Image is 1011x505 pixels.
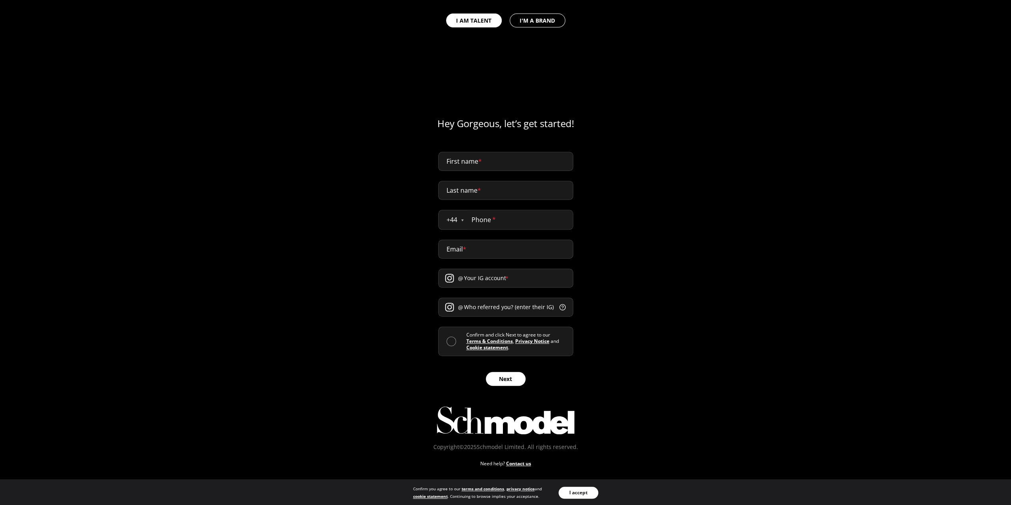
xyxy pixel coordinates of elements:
[437,406,574,434] img: error
[446,14,502,27] button: I AM TALENT
[480,460,531,467] p: Need help?
[413,493,448,499] a: cookie statement
[486,372,526,386] button: Next
[9,443,1002,451] p: Copyright© 2025 Schmodel Limited. All rights reserved.
[462,486,504,491] a: terms and conditions
[559,487,598,499] button: I accept
[458,274,463,282] span: @
[506,486,535,491] a: privacy notice
[458,303,463,312] span: @
[510,14,565,27] button: I'M A BRAND
[466,338,513,344] a: Terms & Conditions
[464,210,573,229] input: Phone
[515,338,549,344] a: Privacy Notice
[466,344,508,351] a: Cookie statement
[466,332,565,351] div: Confirm and click Next to agree to our , and .
[413,485,547,500] div: Confirm you agree to our , and . Continuing to browse implies your acceptance.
